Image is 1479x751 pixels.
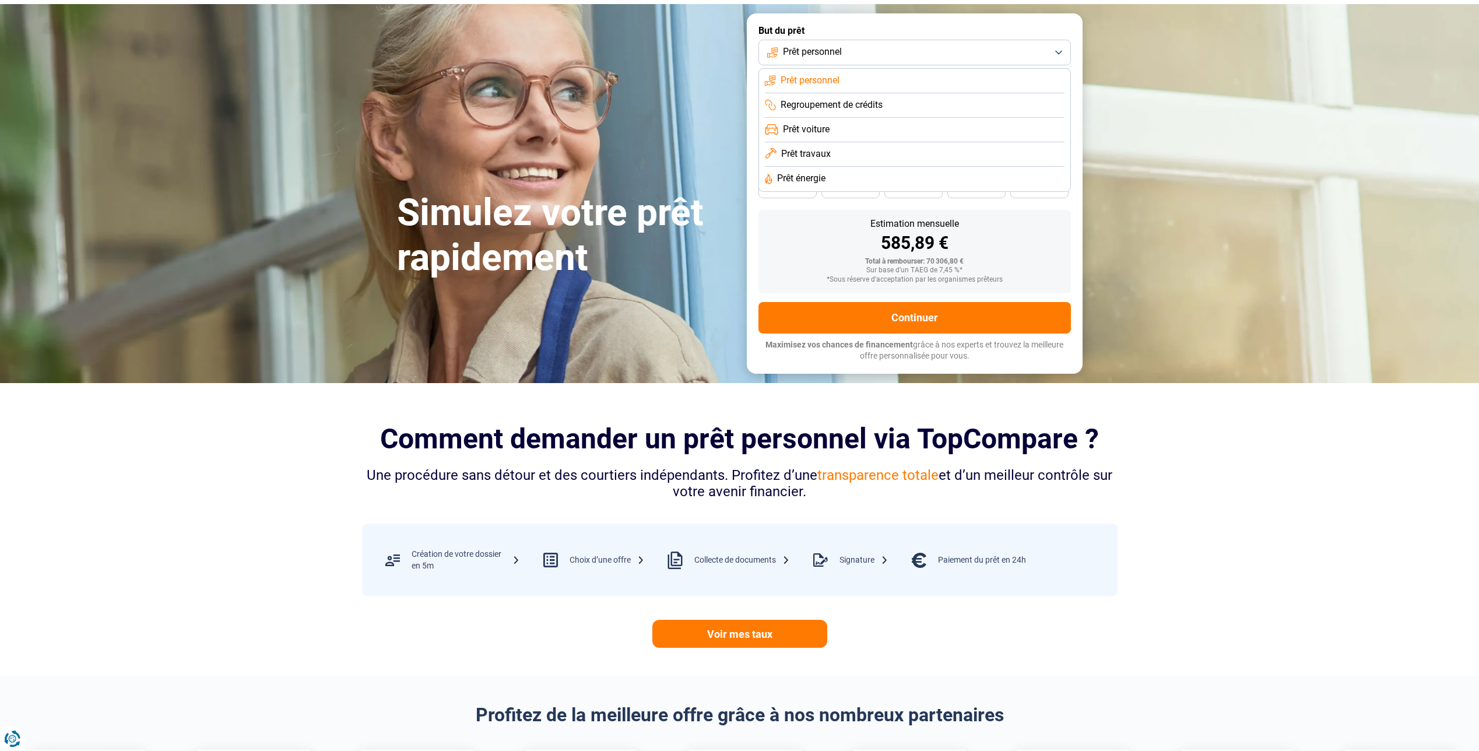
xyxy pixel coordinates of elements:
[362,704,1118,726] h2: Profitez de la meilleure offre grâce à nos nombreux partenaires
[758,339,1071,362] p: grâce à nos experts et trouvez la meilleure offre personnalisée pour vous.
[817,467,939,483] span: transparence totale
[839,555,888,566] div: Signature
[938,555,1026,566] div: Paiement du prêt en 24h
[781,99,883,111] span: Regroupement de crédits
[758,25,1071,36] label: But du prêt
[781,148,831,160] span: Prêt travaux
[777,172,825,185] span: Prêt énergie
[964,186,989,193] span: 30 mois
[1027,186,1052,193] span: 24 mois
[901,186,926,193] span: 36 mois
[570,555,645,566] div: Choix d’une offre
[694,555,790,566] div: Collecte de documents
[781,74,839,87] span: Prêt personnel
[768,276,1062,284] div: *Sous réserve d'acceptation par les organismes prêteurs
[652,620,827,648] a: Voir mes taux
[362,423,1118,455] h2: Comment demander un prêt personnel via TopCompare ?
[412,549,520,571] div: Création de votre dossier en 5m
[775,186,800,193] span: 48 mois
[783,45,842,58] span: Prêt personnel
[768,234,1062,252] div: 585,89 €
[768,266,1062,275] div: Sur base d'un TAEG de 7,45 %*
[783,123,830,136] span: Prêt voiture
[397,191,733,280] h1: Simulez votre prêt rapidement
[758,302,1071,334] button: Continuer
[768,219,1062,229] div: Estimation mensuelle
[765,340,913,349] span: Maximisez vos chances de financement
[768,258,1062,266] div: Total à rembourser: 70 306,80 €
[362,467,1118,501] div: Une procédure sans détour et des courtiers indépendants. Profitez d’une et d’un meilleur contrôle...
[838,186,863,193] span: 42 mois
[758,40,1071,65] button: Prêt personnel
